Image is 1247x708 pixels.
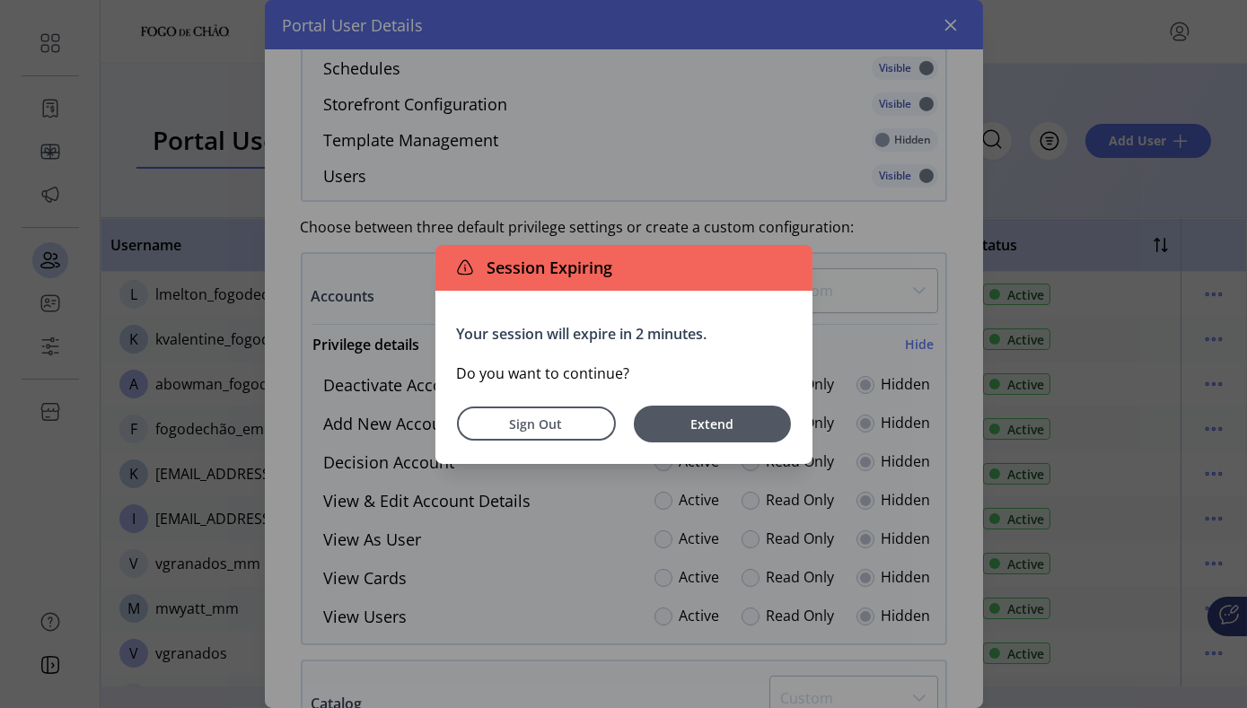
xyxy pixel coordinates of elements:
[643,415,782,433] span: Extend
[480,256,613,280] span: Session Expiring
[457,363,791,384] p: Do you want to continue?
[480,415,593,433] span: Sign Out
[634,406,791,442] button: Extend
[457,323,791,345] p: Your session will expire in 2 minutes.
[457,406,616,441] button: Sign Out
